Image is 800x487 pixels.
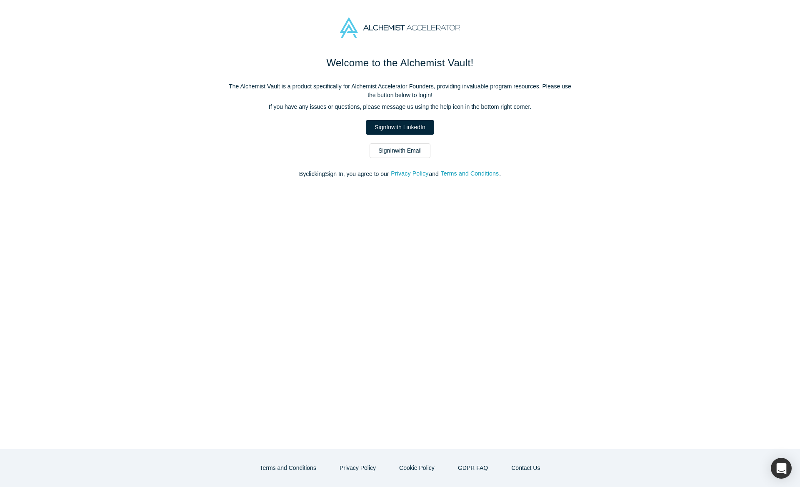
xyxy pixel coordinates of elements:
[225,55,575,70] h1: Welcome to the Alchemist Vault!
[449,461,497,475] a: GDPR FAQ
[225,103,575,111] p: If you have any issues or questions, please message us using the help icon in the bottom right co...
[390,461,443,475] button: Cookie Policy
[225,170,575,178] p: By clicking Sign In , you agree to our and .
[370,143,430,158] a: SignInwith Email
[502,461,549,475] button: Contact Us
[340,18,460,38] img: Alchemist Accelerator Logo
[225,82,575,100] p: The Alchemist Vault is a product specifically for Alchemist Accelerator Founders, providing inval...
[390,169,429,178] button: Privacy Policy
[251,461,325,475] button: Terms and Conditions
[366,120,434,135] a: SignInwith LinkedIn
[331,461,385,475] button: Privacy Policy
[440,169,500,178] button: Terms and Conditions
